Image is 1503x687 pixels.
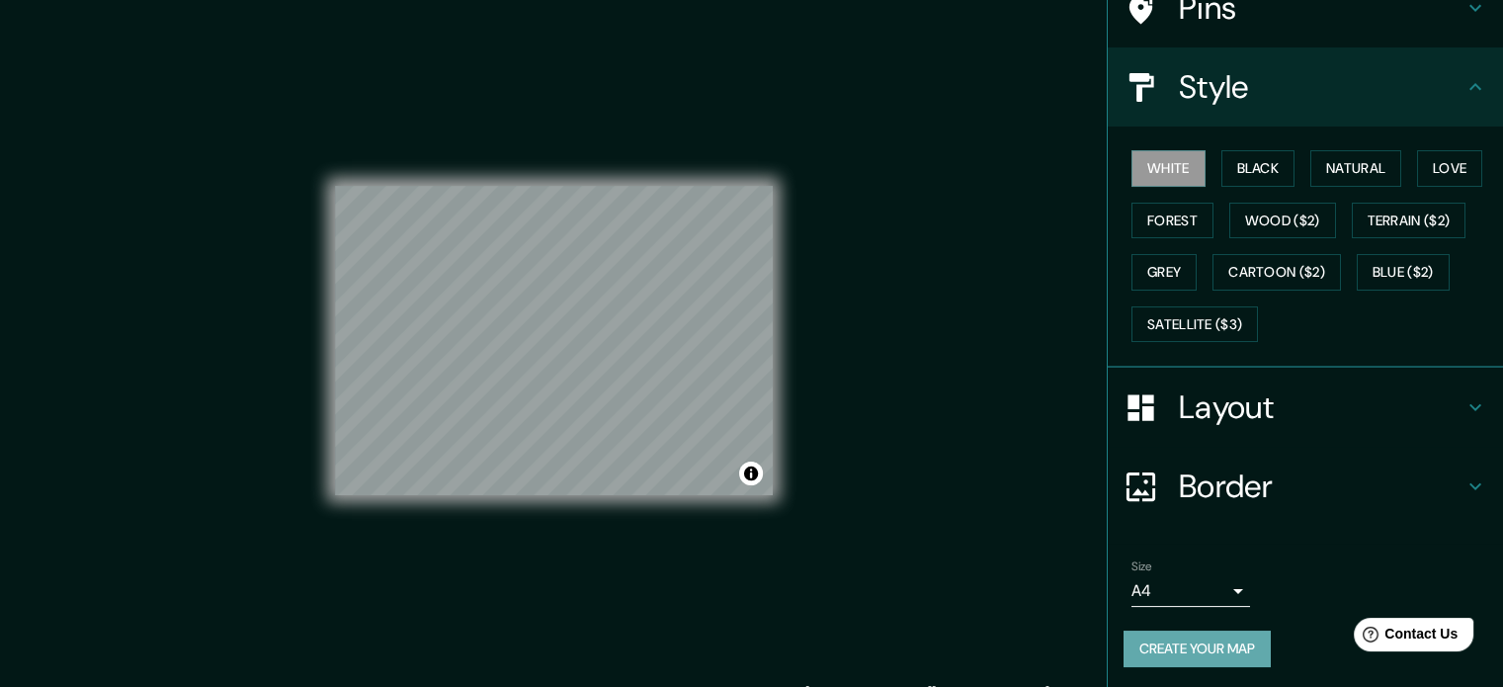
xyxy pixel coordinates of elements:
button: White [1131,150,1206,187]
button: Satellite ($3) [1131,306,1258,343]
div: Style [1108,47,1503,127]
div: Border [1108,447,1503,526]
button: Blue ($2) [1357,254,1450,291]
button: Love [1417,150,1482,187]
button: Wood ($2) [1229,203,1336,239]
button: Grey [1131,254,1197,291]
div: A4 [1131,575,1250,607]
button: Forest [1131,203,1213,239]
label: Size [1131,558,1152,575]
button: Terrain ($2) [1352,203,1466,239]
h4: Style [1179,67,1463,107]
button: Natural [1310,150,1401,187]
button: Toggle attribution [739,462,763,485]
div: Layout [1108,368,1503,447]
iframe: Help widget launcher [1327,610,1481,665]
button: Black [1221,150,1295,187]
canvas: Map [335,186,773,495]
button: Cartoon ($2) [1212,254,1341,291]
button: Create your map [1124,631,1271,667]
h4: Layout [1179,387,1463,427]
h4: Border [1179,467,1463,506]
